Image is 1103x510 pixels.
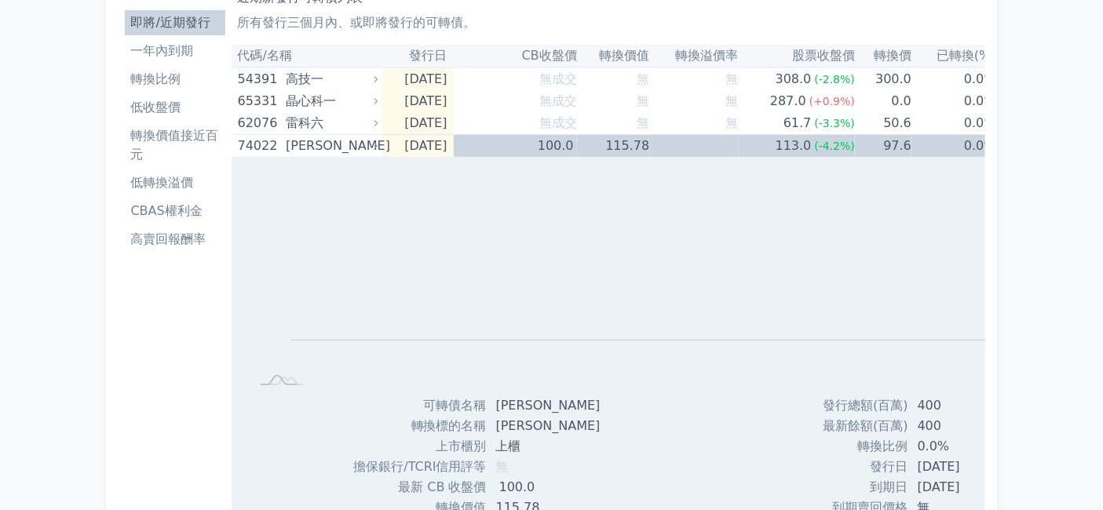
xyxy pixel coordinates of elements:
th: 轉換價 [855,45,911,67]
a: 高賣回報酬率 [125,227,225,252]
li: 轉換比例 [125,70,225,89]
th: 轉換價值 [577,45,650,67]
td: 115.78 [577,135,650,158]
span: 無 [726,138,739,153]
g: Chart [276,180,1081,366]
td: 0.0% [908,436,1027,457]
li: CBAS權利金 [125,202,225,220]
td: 最新餘額(百萬) [808,416,908,436]
div: 308.0 [772,68,815,90]
span: 無 [726,93,739,108]
td: [DATE] [382,135,453,158]
th: 代碼/名稱 [232,45,383,67]
td: [PERSON_NAME] [487,416,613,436]
li: 一年內到期 [125,42,225,60]
a: 低收盤價 [125,95,225,120]
td: [DATE] [382,90,453,112]
td: [PERSON_NAME] [487,395,613,416]
a: 低轉換溢價 [125,170,225,195]
td: 到期日 [808,477,908,497]
span: 無成交 [539,93,577,108]
div: 113.0 [772,135,815,157]
a: 一年內到期 [125,38,225,64]
td: 400 [908,395,1027,416]
td: 可轉債名稱 [335,395,486,416]
td: 0.0% [911,90,996,112]
li: 高賣回報酬率 [125,230,225,249]
div: [PERSON_NAME] [286,135,374,157]
div: 61.7 [780,112,815,134]
span: 無成交 [539,71,577,86]
li: 低收盤價 [125,98,225,117]
th: 股票收盤價 [739,45,856,67]
a: 轉換價值接近百元 [125,123,225,167]
span: (-3.3%) [815,117,856,129]
td: 上櫃 [487,436,613,457]
td: 0.0% [911,67,996,90]
th: 已轉換(%) [911,45,996,67]
th: 發行日 [382,45,453,67]
span: 無 [726,71,739,86]
span: 無 [637,93,649,108]
div: 100.0 [535,135,577,157]
span: 無 [637,71,649,86]
td: 最新 CB 收盤價 [335,477,486,497]
td: [DATE] [908,457,1027,477]
div: 65331 [238,90,283,112]
td: 400 [908,416,1027,436]
th: 轉換溢價率 [649,45,738,67]
td: [DATE] [908,477,1027,497]
div: 54391 [238,68,283,90]
td: 0.0 [855,90,911,112]
div: 雷科六 [286,112,374,134]
div: 62076 [238,112,283,134]
td: 擔保銀行/TCRI信用評等 [335,457,486,477]
span: (+0.9%) [809,95,855,107]
a: CBAS權利金 [125,199,225,224]
td: 發行總額(百萬) [808,395,908,416]
div: 高技一 [286,68,374,90]
span: 無 [496,459,509,474]
div: 100.0 [496,477,539,497]
td: 300.0 [855,67,911,90]
p: 所有發行三個月內、或即將發行的可轉債。 [238,13,979,32]
td: 轉換比例 [808,436,908,457]
td: 0.0% [911,135,996,158]
td: 轉換標的名稱 [335,416,486,436]
a: 即將/近期發行 [125,10,225,35]
li: 轉換價值接近百元 [125,126,225,164]
td: [DATE] [382,112,453,135]
td: 50.6 [855,112,911,135]
a: 轉換比例 [125,67,225,92]
span: (-2.8%) [815,73,856,86]
th: CB收盤價 [454,45,577,67]
li: 即將/近期發行 [125,13,225,32]
div: 287.0 [767,90,809,112]
td: 發行日 [808,457,908,477]
td: 0.0% [911,112,996,135]
td: 97.6 [855,135,911,158]
span: 無成交 [539,115,577,130]
span: (-4.2%) [815,140,856,152]
div: 74022 [238,135,283,157]
span: 無 [726,115,739,130]
td: [DATE] [382,67,453,90]
span: 無 [637,115,649,130]
li: 低轉換溢價 [125,173,225,192]
td: 上市櫃別 [335,436,486,457]
div: 晶心科一 [286,90,374,112]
